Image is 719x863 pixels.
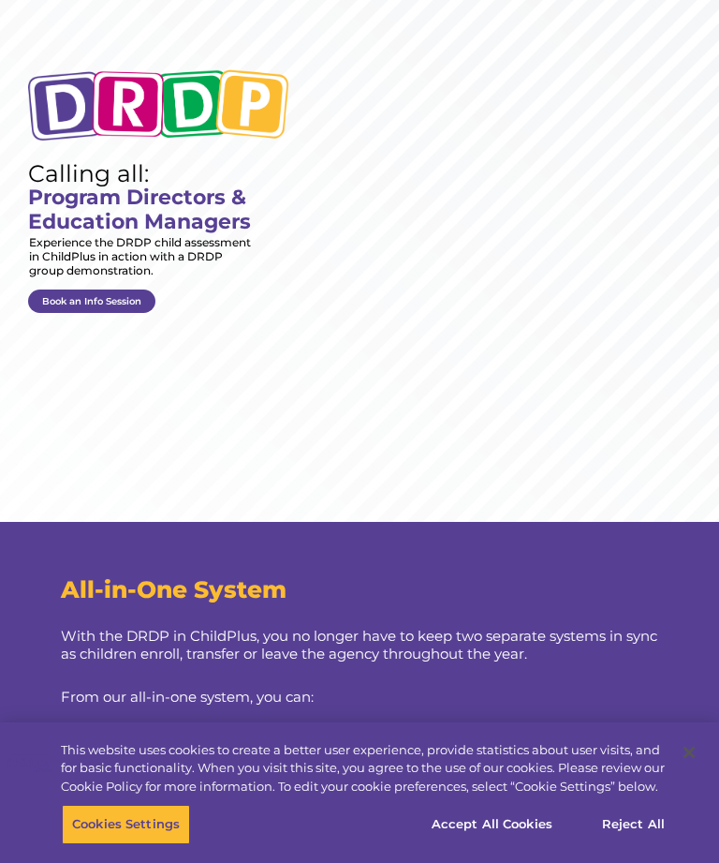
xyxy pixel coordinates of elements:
button: Accept All Cookies [421,805,563,844]
img: drdp logo [28,69,289,141]
span: From our all-in-one system, you can: [61,688,314,706]
a: Book an Info Session [28,290,155,313]
button: Reject All [575,805,692,844]
p: With the DRDP in ChildPlus, you no longer have to keep two separate systems in sync as children e... [61,627,658,662]
div: This website uses cookies to create a better user experience, provide statistics about user visit... [61,741,668,796]
rs-layer: Program Directors & Education Managers [28,186,315,234]
button: Cookies Settings [62,805,190,844]
button: Close [668,732,710,773]
rs-layer: Calling all: [28,167,149,181]
rs-layer: Experience the DRDP child assessment in ChildPlus in action with a DRDP group demonstration. [29,235,251,277]
h3: All-in-One System [61,575,658,603]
